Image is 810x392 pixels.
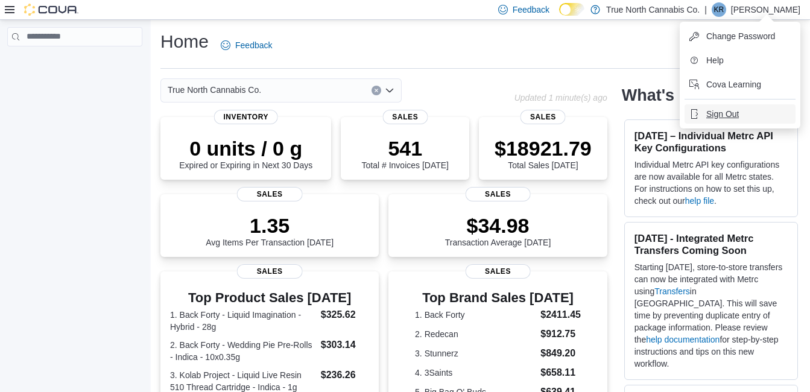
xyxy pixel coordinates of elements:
[214,110,278,124] span: Inventory
[445,213,551,238] p: $34.98
[706,30,775,42] span: Change Password
[622,86,710,105] h2: What's new
[362,136,449,160] p: 541
[513,4,549,16] span: Feedback
[415,291,581,305] h3: Top Brand Sales [DATE]
[168,83,261,97] span: True North Cannabis Co.
[685,51,796,70] button: Help
[706,54,724,66] span: Help
[685,27,796,46] button: Change Password
[685,196,714,206] a: help file
[559,3,584,16] input: Dark Mode
[216,33,277,57] a: Feedback
[540,346,581,361] dd: $849.20
[731,2,800,17] p: [PERSON_NAME]
[646,335,720,344] a: help documentation
[321,308,370,322] dd: $325.62
[540,365,581,380] dd: $658.11
[385,86,394,95] button: Open list of options
[634,159,788,207] p: Individual Metrc API key configurations are now available for all Metrc states. For instructions ...
[465,187,531,201] span: Sales
[685,104,796,124] button: Sign Out
[170,309,316,333] dt: 1. Back Forty - Liquid Imagination - Hybrid - 28g
[321,338,370,352] dd: $303.14
[712,2,726,17] div: kyia rogers
[654,286,690,296] a: Transfers
[634,261,788,370] p: Starting [DATE], store-to-store transfers can now be integrated with Metrc using in [GEOGRAPHIC_D...
[415,309,536,321] dt: 1. Back Forty
[495,136,592,170] div: Total Sales [DATE]
[382,110,428,124] span: Sales
[606,2,700,17] p: True North Cannabis Co.
[714,2,724,17] span: kr
[634,232,788,256] h3: [DATE] - Integrated Metrc Transfers Coming Soon
[685,75,796,94] button: Cova Learning
[706,108,739,120] span: Sign Out
[160,30,209,54] h1: Home
[179,136,312,160] p: 0 units / 0 g
[540,308,581,322] dd: $2411.45
[170,339,316,363] dt: 2. Back Forty - Wedding Pie Pre-Rolls - Indica - 10x0.35g
[206,213,334,247] div: Avg Items Per Transaction [DATE]
[445,213,551,247] div: Transaction Average [DATE]
[415,347,536,359] dt: 3. Stunnerz
[24,4,78,16] img: Cova
[372,86,381,95] button: Clear input
[170,291,369,305] h3: Top Product Sales [DATE]
[362,136,449,170] div: Total # Invoices [DATE]
[540,327,581,341] dd: $912.75
[706,78,761,90] span: Cova Learning
[235,39,272,51] span: Feedback
[206,213,334,238] p: 1.35
[514,93,607,103] p: Updated 1 minute(s) ago
[237,264,303,279] span: Sales
[520,110,566,124] span: Sales
[495,136,592,160] p: $18921.79
[634,130,788,154] h3: [DATE] – Individual Metrc API Key Configurations
[415,328,536,340] dt: 2. Redecan
[321,368,370,382] dd: $236.26
[465,264,531,279] span: Sales
[237,187,303,201] span: Sales
[704,2,707,17] p: |
[7,49,142,78] nav: Complex example
[415,367,536,379] dt: 4. 3Saints
[179,136,312,170] div: Expired or Expiring in Next 30 Days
